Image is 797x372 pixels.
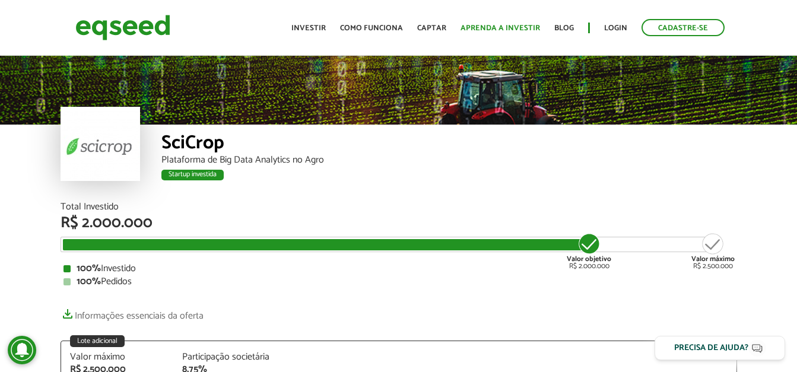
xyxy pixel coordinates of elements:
a: Como funciona [340,24,403,32]
strong: Valor objetivo [567,253,611,265]
a: Aprenda a investir [461,24,540,32]
a: Captar [417,24,446,32]
a: Investir [291,24,326,32]
div: Startup investida [161,170,224,180]
div: Plataforma de Big Data Analytics no Agro [161,155,737,165]
div: Valor máximo [70,352,165,362]
div: SciCrop [161,133,737,155]
div: Participação societária [182,352,277,362]
strong: 100% [77,274,101,290]
div: Pedidos [63,277,734,287]
a: Cadastre-se [642,19,725,36]
a: Informações essenciais da oferta [61,304,204,321]
div: Investido [63,264,734,274]
div: R$ 2.000.000 [567,232,611,270]
div: R$ 2.000.000 [61,215,737,231]
div: R$ 2.500.000 [691,232,735,270]
div: Total Investido [61,202,737,212]
a: Login [604,24,627,32]
img: EqSeed [75,12,170,43]
strong: 100% [77,260,101,276]
div: Lote adicional [70,335,125,347]
strong: Valor máximo [691,253,735,265]
a: Blog [554,24,574,32]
